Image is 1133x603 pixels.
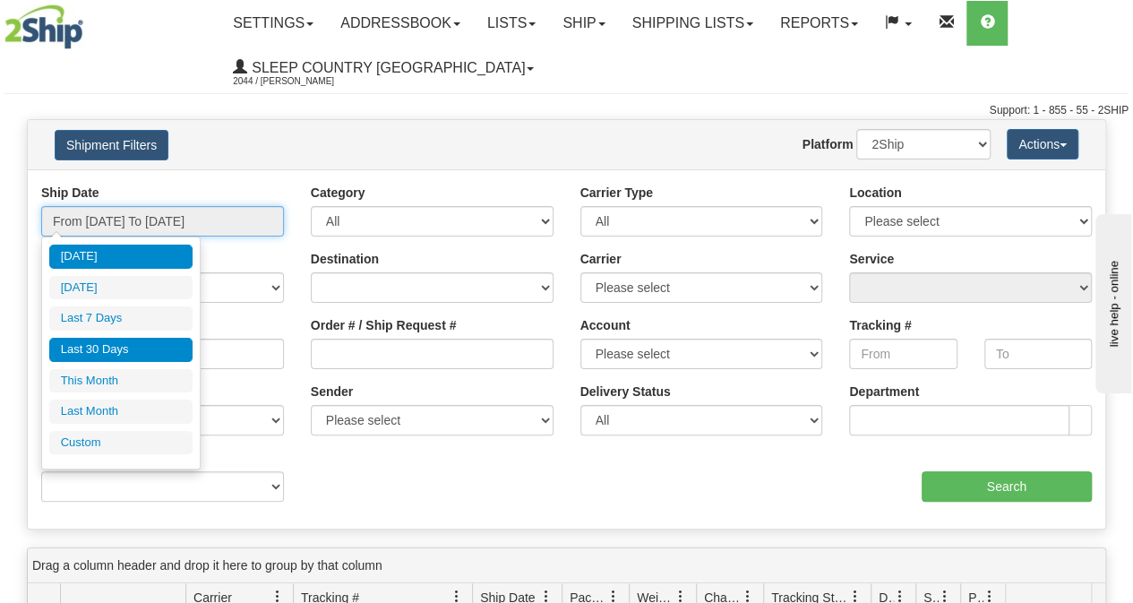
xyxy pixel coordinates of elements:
[849,184,901,202] label: Location
[580,383,671,401] label: Delivery Status
[474,1,549,46] a: Lists
[247,60,525,75] span: Sleep Country [GEOGRAPHIC_DATA]
[984,339,1092,369] input: To
[219,1,327,46] a: Settings
[311,316,457,334] label: Order # / Ship Request #
[311,250,379,268] label: Destination
[13,15,166,29] div: live help - online
[803,135,854,153] label: Platform
[49,431,193,455] li: Custom
[219,46,547,90] a: Sleep Country [GEOGRAPHIC_DATA] 2044 / [PERSON_NAME]
[28,548,1105,583] div: grid grouping header
[1092,210,1131,392] iframe: chat widget
[49,369,193,393] li: This Month
[311,383,353,401] label: Sender
[311,184,365,202] label: Category
[849,316,911,334] label: Tracking #
[580,184,653,202] label: Carrier Type
[327,1,474,46] a: Addressbook
[49,338,193,362] li: Last 30 Days
[1007,129,1078,159] button: Actions
[849,250,894,268] label: Service
[55,130,168,160] button: Shipment Filters
[41,184,99,202] label: Ship Date
[233,73,367,90] span: 2044 / [PERSON_NAME]
[922,471,1093,502] input: Search
[49,306,193,331] li: Last 7 Days
[767,1,871,46] a: Reports
[619,1,767,46] a: Shipping lists
[849,383,919,401] label: Department
[549,1,618,46] a: Ship
[849,339,957,369] input: From
[49,245,193,269] li: [DATE]
[49,400,193,424] li: Last Month
[4,103,1129,118] div: Support: 1 - 855 - 55 - 2SHIP
[4,4,83,49] img: logo2044.jpg
[580,316,631,334] label: Account
[580,250,622,268] label: Carrier
[49,276,193,300] li: [DATE]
